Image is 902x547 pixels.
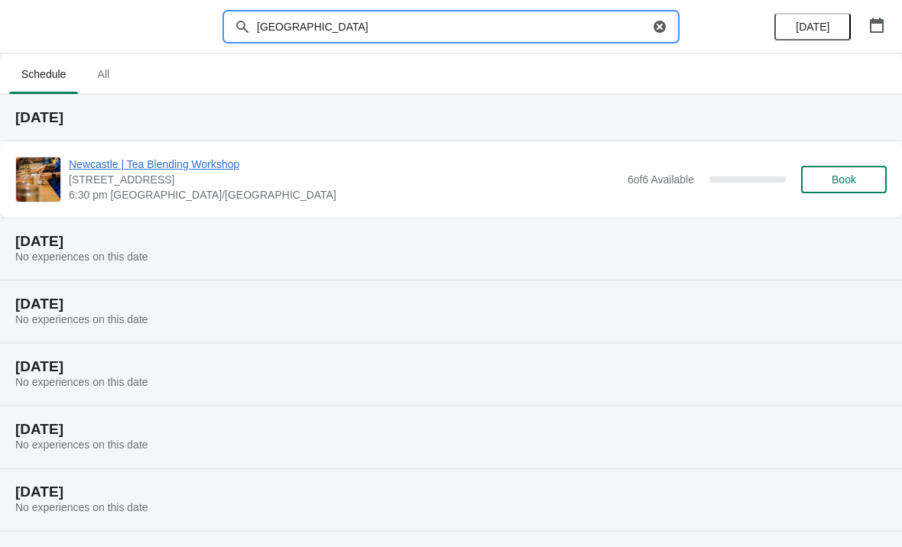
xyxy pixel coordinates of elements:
[796,21,829,33] span: [DATE]
[628,173,694,186] span: 6 of 6 Available
[9,60,78,88] span: Schedule
[15,110,887,125] h2: [DATE]
[652,19,667,34] button: Clear
[69,172,620,187] span: [STREET_ADDRESS]
[15,376,148,388] span: No experiences on this date
[15,234,887,249] h2: [DATE]
[15,484,887,500] h2: [DATE]
[801,166,887,193] button: Book
[84,60,122,88] span: All
[15,422,887,437] h2: [DATE]
[15,296,887,312] h2: [DATE]
[832,173,856,186] span: Book
[15,251,148,263] span: No experiences on this date
[15,439,148,451] span: No experiences on this date
[774,13,851,40] button: [DATE]
[69,157,620,172] span: Newcastle | Tea Blending Workshop
[256,13,649,40] input: Search
[15,313,148,325] span: No experiences on this date
[16,157,60,202] img: Newcastle | Tea Blending Workshop | 123 Grainger Street, Newcastle upon Tyne, NE1 5AE | 6:30 pm E...
[15,359,887,374] h2: [DATE]
[15,501,148,513] span: No experiences on this date
[69,187,620,202] span: 6:30 pm [GEOGRAPHIC_DATA]/[GEOGRAPHIC_DATA]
